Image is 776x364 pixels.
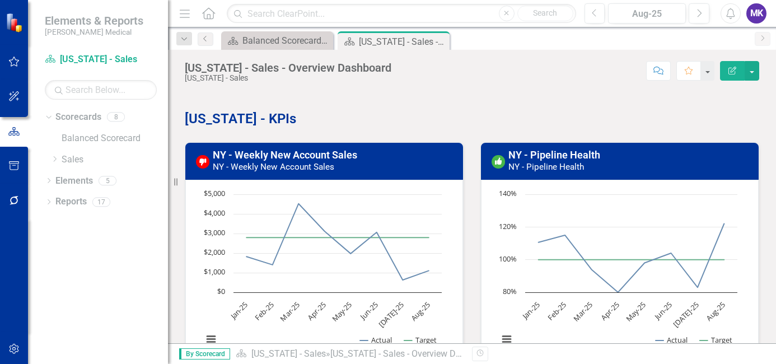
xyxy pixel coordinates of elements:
span: Elements & Reports [45,14,143,27]
button: View chart menu, Chart [499,332,515,347]
div: 5 [99,176,116,185]
text: Apr-25 [305,300,328,322]
img: ClearPoint Strategy [6,13,25,32]
text: Jun-25 [357,300,380,322]
img: On or Above Target [492,155,505,169]
text: Mar-25 [571,300,595,323]
small: [PERSON_NAME] Medical [45,27,143,36]
text: May-25 [330,300,354,324]
text: Jan-25 [520,300,542,322]
small: NY - Pipeline Health [508,162,584,172]
div: [US_STATE] - Sales - Overview Dashboard [330,348,493,359]
a: Balanced Scorecard Welcome Page [224,34,330,48]
text: Feb-25 [253,300,275,323]
text: [DATE]-25 [671,300,701,329]
a: Sales [62,153,168,166]
button: Show Actual [656,335,688,345]
button: Search [517,6,573,21]
span: By Scorecard [179,348,230,360]
a: Balanced Scorecard [62,132,168,145]
g: Target, line 2 of 2 with 8 data points. [245,235,431,240]
text: $0 [217,286,225,296]
a: Scorecards [55,111,101,124]
strong: [US_STATE] - KPIs [185,111,296,127]
text: $3,000 [204,227,225,237]
svg: Interactive chart [493,189,743,357]
text: 120% [499,221,517,231]
text: Feb-25 [545,300,568,323]
button: Show Actual [360,335,392,345]
a: Elements [55,175,93,188]
img: Below Target [196,155,209,169]
input: Search ClearPoint... [227,4,576,24]
div: Balanced Scorecard Welcome Page [242,34,330,48]
button: View chart menu, Chart [203,332,219,347]
text: $5,000 [204,188,225,198]
text: Apr-25 [599,300,621,322]
small: NY - Weekly New Account Sales [213,162,334,172]
div: Aug-25 [612,7,682,21]
div: 8 [107,113,125,122]
span: Search [533,8,557,17]
div: 17 [92,197,110,207]
a: [US_STATE] - Sales [45,53,157,66]
text: Mar-25 [278,300,301,323]
text: Aug-25 [704,300,727,323]
div: [US_STATE] - Sales - Overview Dashboard [359,35,447,49]
a: [US_STATE] - Sales [251,348,326,359]
svg: Interactive chart [197,189,447,357]
text: [DATE]-25 [376,300,406,329]
text: $4,000 [204,208,225,218]
text: Jan-25 [227,300,250,322]
text: 140% [499,188,517,198]
text: Jun-25 [652,300,674,322]
text: May-25 [624,300,648,324]
a: NY - Weekly New Account Sales [213,149,357,161]
text: 80% [503,286,517,296]
text: 100% [499,254,517,264]
div: Chart. Highcharts interactive chart. [197,189,451,357]
div: [US_STATE] - Sales - Overview Dashboard [185,62,391,74]
a: Reports [55,195,87,208]
button: Aug-25 [608,3,686,24]
button: Show Target [700,335,732,345]
button: MK [746,3,766,24]
input: Search Below... [45,80,157,100]
div: Chart. Highcharts interactive chart. [493,189,747,357]
div: [US_STATE] - Sales [185,74,391,82]
text: Aug-25 [409,300,432,323]
a: NY - Pipeline Health [508,149,600,161]
button: Show Target [404,335,437,345]
text: $2,000 [204,247,225,257]
text: $1,000 [204,267,225,277]
div: » [236,348,464,361]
